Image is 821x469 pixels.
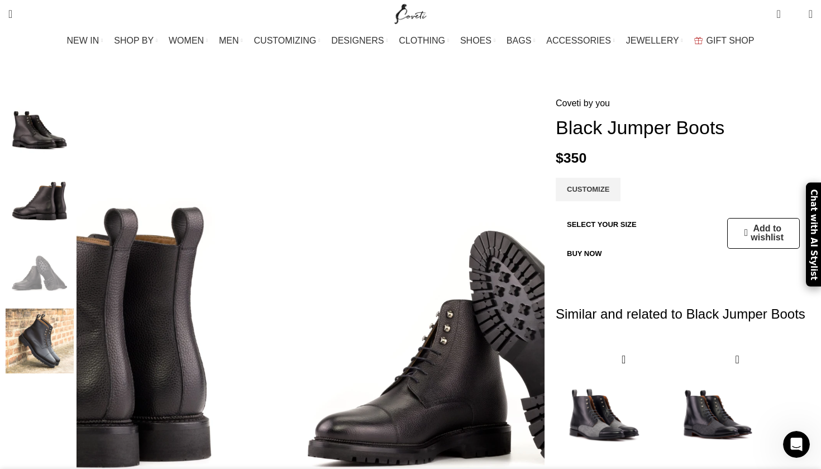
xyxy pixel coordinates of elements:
[67,35,99,46] span: NEW IN
[744,224,784,242] a: Add to wishlist
[6,167,74,233] img: men Chelsea Boots
[460,30,495,52] a: SHOES
[507,30,535,52] a: BAGS
[789,3,800,25] div: My Wishlist
[399,35,445,46] span: CLOTHING
[3,3,18,25] a: Search
[169,30,208,52] a: WOMEN
[3,30,818,52] div: Main navigation
[694,37,703,44] img: GiftBag
[67,30,103,52] a: NEW IN
[626,30,683,52] a: JEWELLERY
[556,116,813,139] h1: Black Jumper Boots
[6,309,74,374] img: Chelsea Boot
[751,224,784,242] span: Add to wishlist
[626,35,679,46] span: JEWELLERY
[556,96,610,111] a: Coveti by you
[114,35,154,46] span: SHOP BY
[6,309,74,380] div: 4 / 4
[169,35,204,46] span: WOMEN
[6,167,74,238] div: 2 / 4
[6,96,74,167] div: 1 / 4
[219,35,239,46] span: MEN
[777,6,786,14] span: 0
[783,431,810,458] iframe: Intercom live chat
[556,242,613,266] button: Buy now
[731,352,744,366] a: Quick view
[392,8,429,18] a: Site logo
[254,30,321,52] a: CUSTOMIZING
[331,35,384,46] span: DESIGNERS
[219,30,242,52] a: MEN
[791,11,800,20] span: 0
[254,35,317,46] span: CUSTOMIZING
[331,30,388,52] a: DESIGNERS
[771,3,786,25] a: 0
[460,35,491,46] span: SHOES
[114,30,157,52] a: SHOP BY
[556,150,564,165] span: $
[556,150,586,165] bdi: 350
[694,30,755,52] a: GIFT SHOP
[507,35,531,46] span: BAGS
[6,238,74,309] div: 3 / 4
[556,282,813,346] h2: Similar and related to Black Jumper Boots
[556,213,648,236] button: SELECT YOUR SIZE
[546,35,611,46] span: ACCESSORIES
[6,238,74,303] img: men boots
[546,30,615,52] a: ACCESSORIES
[556,178,620,201] a: CUSTOMIZE
[399,30,449,52] a: CLOTHING
[707,35,755,46] span: GIFT SHOP
[6,96,74,162] img: Chelsea Boots
[617,352,631,366] a: Quick view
